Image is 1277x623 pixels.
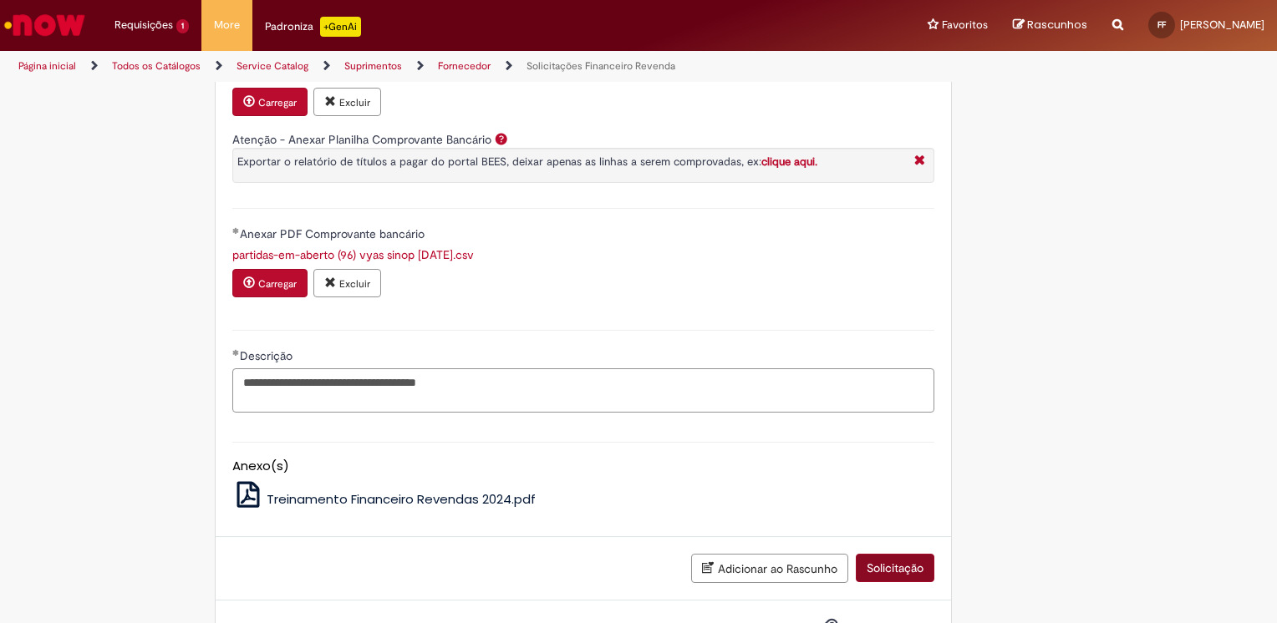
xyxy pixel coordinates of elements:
span: FF [1157,19,1166,30]
span: Exportar o relatório de títulos a pagar do portal BEES, deixar apenas as linhas a serem comprovad... [237,154,817,169]
small: Carregar [258,277,297,291]
a: Todos os Catálogos [112,59,201,73]
a: Suprimentos [344,59,402,73]
img: ServiceNow [2,8,88,42]
p: +GenAi [320,17,361,37]
button: Carregar anexo de Anexar PDF Comprovante bancário Required [232,269,308,297]
textarea: Descrição [232,368,934,413]
button: Excluir anexo partidas-em-aberto (95) vyas colider 29 09 2025.csv [313,88,381,116]
a: Treinamento Financeiro Revendas 2024.pdf [232,490,537,508]
button: Excluir anexo partidas-em-aberto (96) vyas sinop 29 09 2025.csv [313,269,381,297]
button: Adicionar ao Rascunho [691,554,848,583]
a: Fornecedor [438,59,491,73]
small: Excluir [339,277,370,291]
a: Solicitações Financeiro Revenda [527,59,675,73]
span: Favoritos [942,17,988,33]
span: Rascunhos [1027,17,1087,33]
small: Excluir [339,96,370,109]
span: Obrigatório Preenchido [232,349,240,356]
span: [PERSON_NAME] [1180,18,1264,32]
a: Página inicial [18,59,76,73]
span: Ajuda para Atenção - Anexar Planilha Comprovante Bancário [491,132,511,145]
span: Anexar PDF Comprovante bancário [240,226,428,241]
i: Fechar More information Por question_atencao_comprovante_bancario [910,153,929,170]
a: Service Catalog [237,59,308,73]
span: Treinamento Financeiro Revendas 2024.pdf [267,490,536,508]
span: 1 [176,19,189,33]
label: Atenção - Anexar Planilha Comprovante Bancário [232,132,491,147]
h5: Anexo(s) [232,459,934,474]
span: Obrigatório Preenchido [232,227,240,234]
a: Download de partidas-em-aberto (96) vyas sinop 29 09 2025.csv [232,247,474,262]
a: Rascunhos [1013,18,1087,33]
a: clique aqui. [761,154,817,169]
ul: Trilhas de página [13,51,839,82]
small: Carregar [258,96,297,109]
span: Requisições [114,17,173,33]
button: Carregar anexo de Anexar Planilha Comprovante Bancário Required [232,88,308,116]
span: More [214,17,240,33]
button: Solicitação [856,554,934,582]
a: Download de partidas-em-aberto (95) vyas colider 29 09 2025.csv [232,66,483,81]
span: Descrição [240,348,296,363]
div: Padroniza [265,17,361,37]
